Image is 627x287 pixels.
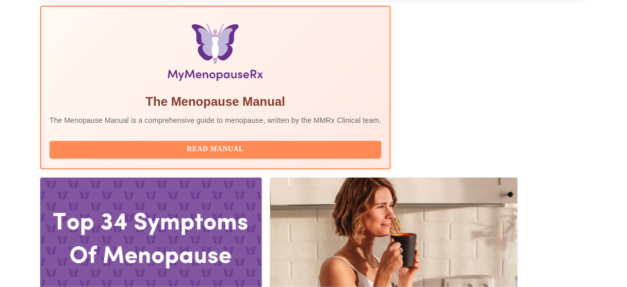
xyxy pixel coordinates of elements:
img: Menopause Manual [102,23,328,85]
button: Read Manual [49,141,382,159]
p: The Menopause Manual is a comprehensive guide to menopause, written by the MMRx Clinical team. [49,115,382,125]
a: Read Manual [49,145,384,153]
span: Read Manual [60,143,371,156]
h5: The Menopause Manual [49,93,382,110]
